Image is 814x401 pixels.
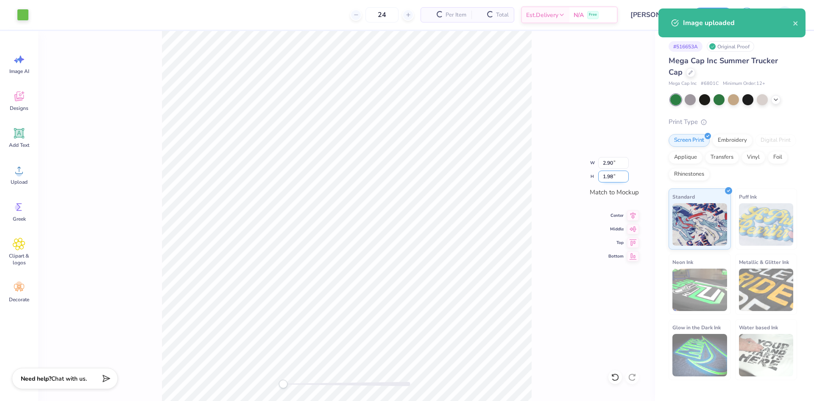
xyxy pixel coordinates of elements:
img: Water based Ink [739,334,794,376]
input: – – [365,7,399,22]
span: # 6801C [701,80,719,87]
span: Greek [13,216,26,222]
span: Water based Ink [739,323,778,332]
div: Screen Print [669,134,710,147]
div: Rhinestones [669,168,710,181]
img: Neon Ink [672,269,727,311]
div: # 516653A [669,41,702,52]
span: Total [496,11,509,20]
div: Transfers [705,151,739,164]
img: Metallic & Glitter Ink [739,269,794,311]
strong: Need help? [21,375,51,383]
span: Mega Cap Inc Summer Trucker Cap [669,56,778,77]
img: Jairo Laqui [776,6,793,23]
div: Digital Print [755,134,796,147]
span: Free [589,12,597,18]
span: Standard [672,192,695,201]
span: N/A [574,11,584,20]
span: Glow in the Dark Ink [672,323,721,332]
span: Neon Ink [672,258,693,266]
span: Clipart & logos [5,252,33,266]
img: Standard [672,203,727,246]
span: Center [608,212,624,219]
span: Middle [608,226,624,233]
span: Mega Cap Inc [669,80,697,87]
img: Glow in the Dark Ink [672,334,727,376]
div: Print Type [669,117,797,127]
span: Per Item [446,11,466,20]
div: Embroidery [712,134,753,147]
button: close [793,18,799,28]
span: Bottom [608,253,624,260]
div: Foil [768,151,788,164]
div: Applique [669,151,702,164]
span: Chat with us. [51,375,87,383]
span: Est. Delivery [526,11,558,20]
span: Puff Ink [739,192,757,201]
span: Top [608,239,624,246]
span: Metallic & Glitter Ink [739,258,789,266]
div: Original Proof [707,41,754,52]
span: Image AI [9,68,29,75]
span: Minimum Order: 12 + [723,80,765,87]
div: Vinyl [742,151,765,164]
span: Add Text [9,142,29,149]
span: Designs [10,105,28,112]
input: Untitled Design [624,6,686,23]
div: Accessibility label [279,380,287,388]
a: JL [765,6,797,23]
div: Image uploaded [683,18,793,28]
span: Upload [11,179,28,185]
img: Puff Ink [739,203,794,246]
span: Decorate [9,296,29,303]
